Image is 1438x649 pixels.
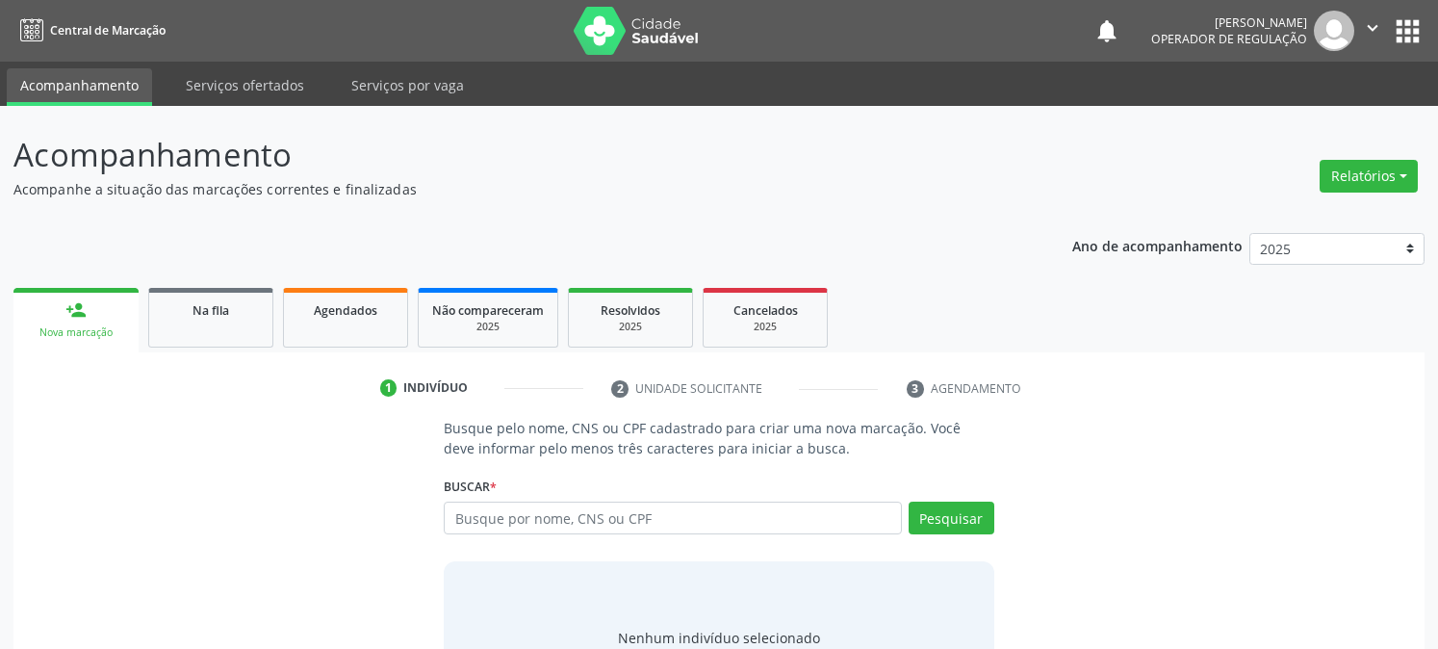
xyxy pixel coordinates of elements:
[7,68,152,106] a: Acompanhamento
[1362,17,1383,39] i: 
[733,302,798,319] span: Cancelados
[1093,17,1120,44] button: notifications
[444,502,901,534] input: Busque por nome, CNS ou CPF
[13,179,1001,199] p: Acompanhe a situação das marcações correntes e finalizadas
[444,418,993,458] p: Busque pelo nome, CNS ou CPF cadastrado para criar uma nova marcação. Você deve informar pelo men...
[1151,14,1307,31] div: [PERSON_NAME]
[380,379,398,397] div: 1
[65,299,87,321] div: person_add
[1320,160,1418,193] button: Relatórios
[172,68,318,102] a: Serviços ofertados
[13,131,1001,179] p: Acompanhamento
[13,14,166,46] a: Central de Marcação
[1314,11,1354,51] img: img
[50,22,166,39] span: Central de Marcação
[193,302,229,319] span: Na fila
[1354,11,1391,51] button: 
[618,628,820,648] div: Nenhum indivíduo selecionado
[909,502,994,534] button: Pesquisar
[432,302,544,319] span: Não compareceram
[717,320,813,334] div: 2025
[582,320,679,334] div: 2025
[1072,233,1243,257] p: Ano de acompanhamento
[1391,14,1425,48] button: apps
[1151,31,1307,47] span: Operador de regulação
[432,320,544,334] div: 2025
[314,302,377,319] span: Agendados
[27,325,125,340] div: Nova marcação
[601,302,660,319] span: Resolvidos
[444,472,497,502] label: Buscar
[403,379,468,397] div: Indivíduo
[338,68,477,102] a: Serviços por vaga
